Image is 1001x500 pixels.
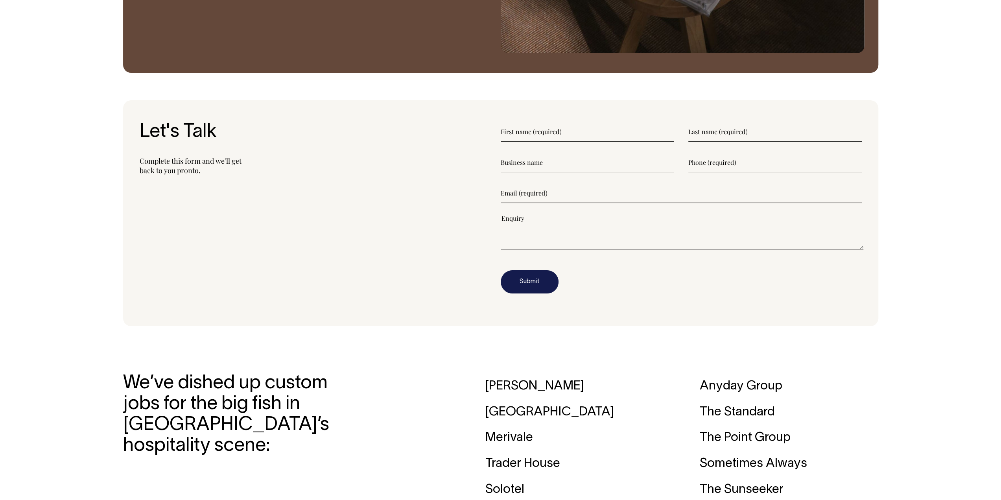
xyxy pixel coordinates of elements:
[485,399,664,425] div: [GEOGRAPHIC_DATA]
[699,399,878,425] div: The Standard
[123,373,330,456] h3: We’ve dished up custom jobs for the big fish in [GEOGRAPHIC_DATA]’s hospitality scene:
[688,153,862,172] input: Phone (required)
[485,451,664,477] div: Trader House
[688,122,862,142] input: Last name (required)
[485,425,664,451] div: Merivale
[699,451,878,477] div: Sometimes Always
[485,373,664,399] div: [PERSON_NAME]
[501,270,559,294] button: Submit
[699,373,878,399] div: Anyday Group
[699,425,878,451] div: The Point Group
[501,122,674,142] input: First name (required)
[140,122,501,143] h3: Let's Talk
[140,156,501,175] p: Complete this form and we’ll get back to you pronto.
[501,183,862,203] input: Email (required)
[501,153,674,172] input: Business name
